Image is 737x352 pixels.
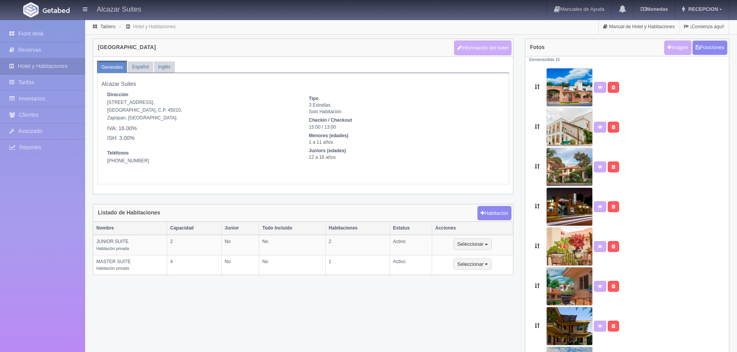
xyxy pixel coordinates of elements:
[546,307,593,345] img: Arrastra para mover de posición
[97,4,141,14] h4: Alcazar Suites
[679,19,728,34] a: ¡Comienza aquí!
[93,255,167,275] td: MASTER SUITE
[107,92,128,97] strong: Dirección
[221,235,259,255] td: No
[93,235,167,255] td: JUNIOR SUITE
[686,6,718,12] span: RECEPCION
[107,91,297,141] address: [STREET_ADDRESS], [GEOGRAPHIC_DATA], C.P. 45010, Zapopan, [GEOGRAPHIC_DATA].
[390,222,432,235] th: Estatus
[128,61,153,73] a: Español
[309,117,499,124] dt: Checkin / Checkout
[548,58,550,62] span: 8
[477,206,511,221] button: Habitación
[133,24,176,29] a: Hotel y Habitaciones
[96,247,129,251] small: Habitación privada
[167,235,222,255] td: 2
[390,235,432,255] td: Activo
[259,255,325,275] td: No
[107,150,129,156] strong: Teléfonos
[530,44,545,50] h4: Fotos
[546,227,593,266] img: Arrastra para mover de posición
[309,154,499,161] dd: 12 a 16 años
[97,62,127,73] a: Generales
[43,7,70,13] img: Getabed
[529,58,560,62] small: Elementos de 15
[454,41,511,55] button: Información del hotel
[101,81,505,87] h5: Alcazar Suites
[309,95,499,102] dt: Tipo
[259,235,325,255] td: No
[599,19,679,34] a: Manual de Hotel y Habitaciones
[23,2,39,17] img: Getabed
[432,222,513,235] th: Acciones
[107,126,297,131] h5: IVA: 16.00%
[546,267,593,306] img: Arrastra para mover de posición
[325,222,390,235] th: Habitaciones
[221,222,259,235] th: Junior
[546,68,593,107] img: Arrastra para mover de posición
[96,266,129,270] small: Habitación privada
[309,102,499,115] dd: 3 Estrellas Solo Habitación
[98,44,156,50] h4: [GEOGRAPHIC_DATA]
[93,222,167,235] th: Nombre
[107,135,297,141] h5: ISH: 3.00%
[154,61,175,73] a: Inglés
[390,255,432,275] td: Activo
[309,133,499,139] dt: Menores (edades)
[325,235,390,255] td: 2
[100,24,115,29] a: Tablero
[167,222,222,235] th: Capacidad
[546,187,593,226] img: Arrastra para mover de posición
[453,258,492,270] button: Seleccionar
[641,6,668,12] b: Monedas
[259,222,325,235] th: Todo Incluido
[98,210,160,216] h4: Listado de Habitaciones
[546,148,593,186] img: Arrastra para mover de posición
[107,149,297,172] address: [PHONE_NUMBER]
[453,238,492,250] button: Seleccionar
[309,148,499,154] dt: Juniors (edades)
[167,255,222,275] td: 4
[546,108,593,146] img: Arrastra para mover de posición
[664,41,691,55] a: Imagen
[325,255,390,275] td: 1
[309,139,499,146] dd: 1 a 11 años
[221,255,259,275] td: No
[693,41,727,55] button: Posiciones
[309,124,499,131] dd: 15:00 / 13:00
